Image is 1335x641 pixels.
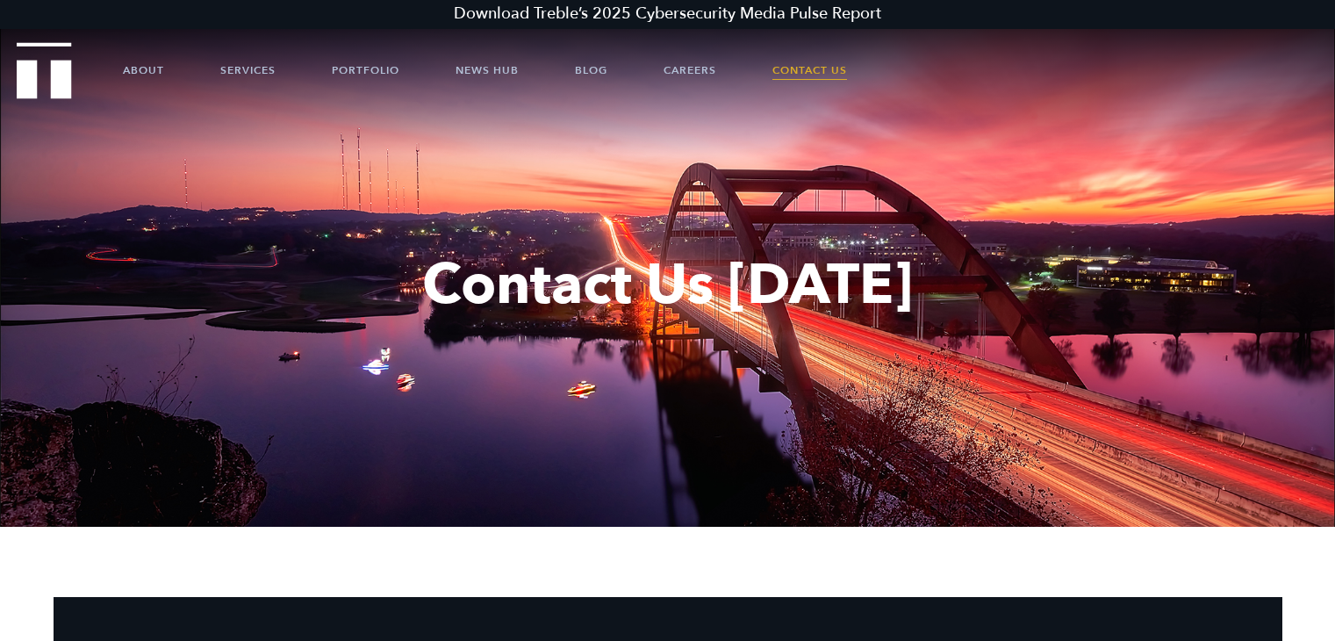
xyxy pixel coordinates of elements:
a: Portfolio [332,44,399,97]
a: Treble Homepage [18,44,70,97]
a: About [123,44,164,97]
a: Contact Us [772,44,847,97]
a: Blog [575,44,607,97]
img: Treble logo [17,42,72,98]
a: News Hub [456,44,519,97]
a: Services [220,44,276,97]
h1: Contact Us [DATE] [13,252,1322,319]
a: Careers [664,44,716,97]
